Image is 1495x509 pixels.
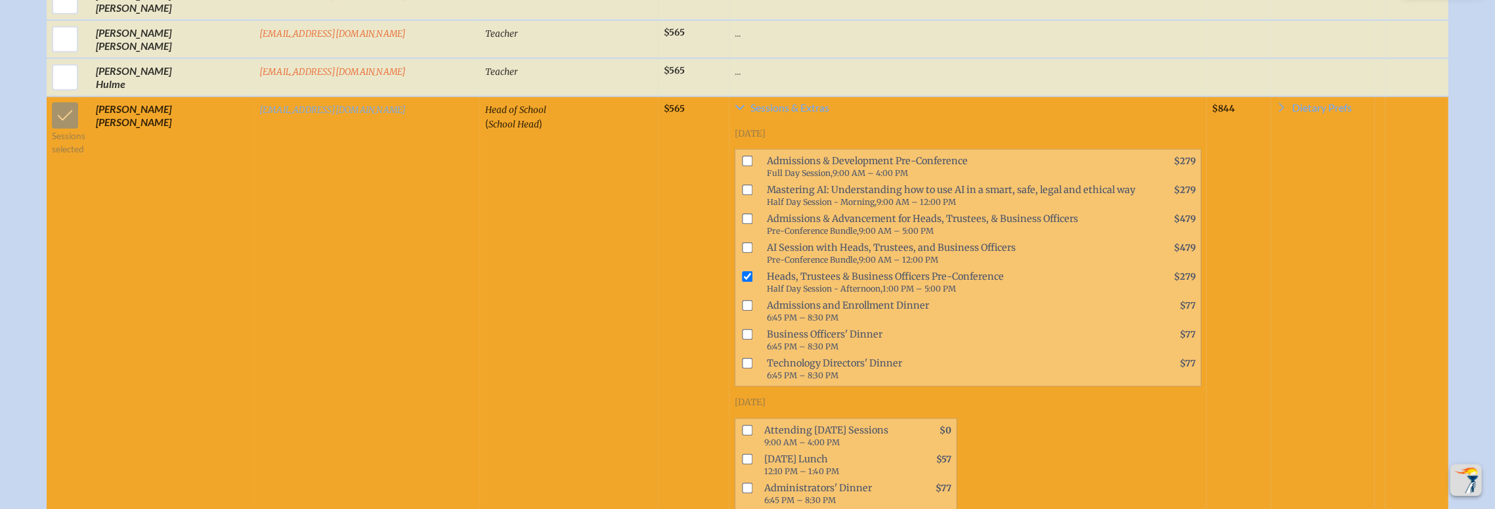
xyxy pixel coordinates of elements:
span: Business Officers' Dinner [762,326,1143,355]
span: $279 [1174,156,1196,167]
span: ( [485,117,488,129]
span: 1:00 PM – 5:00 PM [882,284,956,294]
a: [EMAIL_ADDRESS][DOMAIN_NAME] [259,28,406,39]
span: 9:00 AM – 12:00 PM [877,197,956,207]
span: Admissions & Development Pre-Conference [762,152,1143,181]
span: ) [539,117,542,129]
span: [DATE] [735,397,766,408]
p: ... [735,26,1202,39]
span: $0 [940,425,951,436]
span: $565 [664,65,685,76]
span: $77 [1180,300,1196,311]
span: Pre-Conference Bundle, [767,226,859,236]
span: [DATE] [735,128,766,139]
span: Teacher [485,28,518,39]
span: $565 [664,103,685,114]
span: Admissions and Enrollment Dinner [762,297,1143,326]
span: 9:00 AM – 12:00 PM [859,255,938,265]
span: $77 [1180,358,1196,369]
span: Mastering AI: Understanding how to use AI in a smart, safe, legal and ethical way [762,181,1143,210]
span: Dietary Prefs [1292,102,1352,113]
span: Pre-Conference Bundle, [767,255,859,265]
span: Head of School [485,104,546,116]
span: School Head [488,119,539,130]
button: Scroll Top [1450,464,1482,496]
span: $479 [1174,242,1196,254]
span: Teacher [485,66,518,77]
span: [DATE] Lunch [759,451,899,479]
span: Administrators' Dinner [759,479,899,508]
span: 6:45 PM – 8:30 PM [767,342,838,351]
span: Heads, Trustees & Business Officers Pre-Conference [762,268,1143,297]
a: Sessions & Extras [735,102,1202,118]
span: $844 [1212,103,1235,114]
span: Sessions & Extras [750,102,829,113]
span: Half Day Session - Afternoon, [767,284,882,294]
span: Technology Directors' Dinner [762,355,1143,384]
span: 9:00 AM – 5:00 PM [859,226,934,236]
span: 9:00 AM – 4:00 PM [833,168,908,178]
td: [PERSON_NAME] Hulme [91,58,254,97]
a: [EMAIL_ADDRESS][DOMAIN_NAME] [259,104,406,116]
span: $279 [1174,185,1196,196]
span: Admissions & Advancement for Heads, Trustees, & Business Officers [762,210,1143,239]
span: $565 [664,27,685,38]
td: [PERSON_NAME] [PERSON_NAME] [91,20,254,58]
p: ... [735,64,1202,77]
span: $77 [1180,329,1196,340]
span: 12:10 PM – 1:40 PM [764,466,839,476]
span: $77 [936,483,951,494]
span: 6:45 PM – 8:30 PM [767,313,838,322]
span: 6:45 PM – 8:30 PM [767,370,838,380]
span: 6:45 PM – 8:30 PM [764,495,836,505]
span: $279 [1174,271,1196,282]
span: Half Day Session - Morning, [767,197,877,207]
span: Full Day Session, [767,168,833,178]
a: [EMAIL_ADDRESS][DOMAIN_NAME] [259,66,406,77]
span: AI Session with Heads, Trustees, and Business Officers [762,239,1143,268]
a: Dietary Prefs [1276,102,1352,118]
span: $479 [1174,213,1196,225]
img: To the top [1453,467,1479,493]
span: Attending [DATE] Sessions [759,422,899,451]
span: 9:00 AM – 4:00 PM [764,437,840,447]
span: $57 [936,454,951,465]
